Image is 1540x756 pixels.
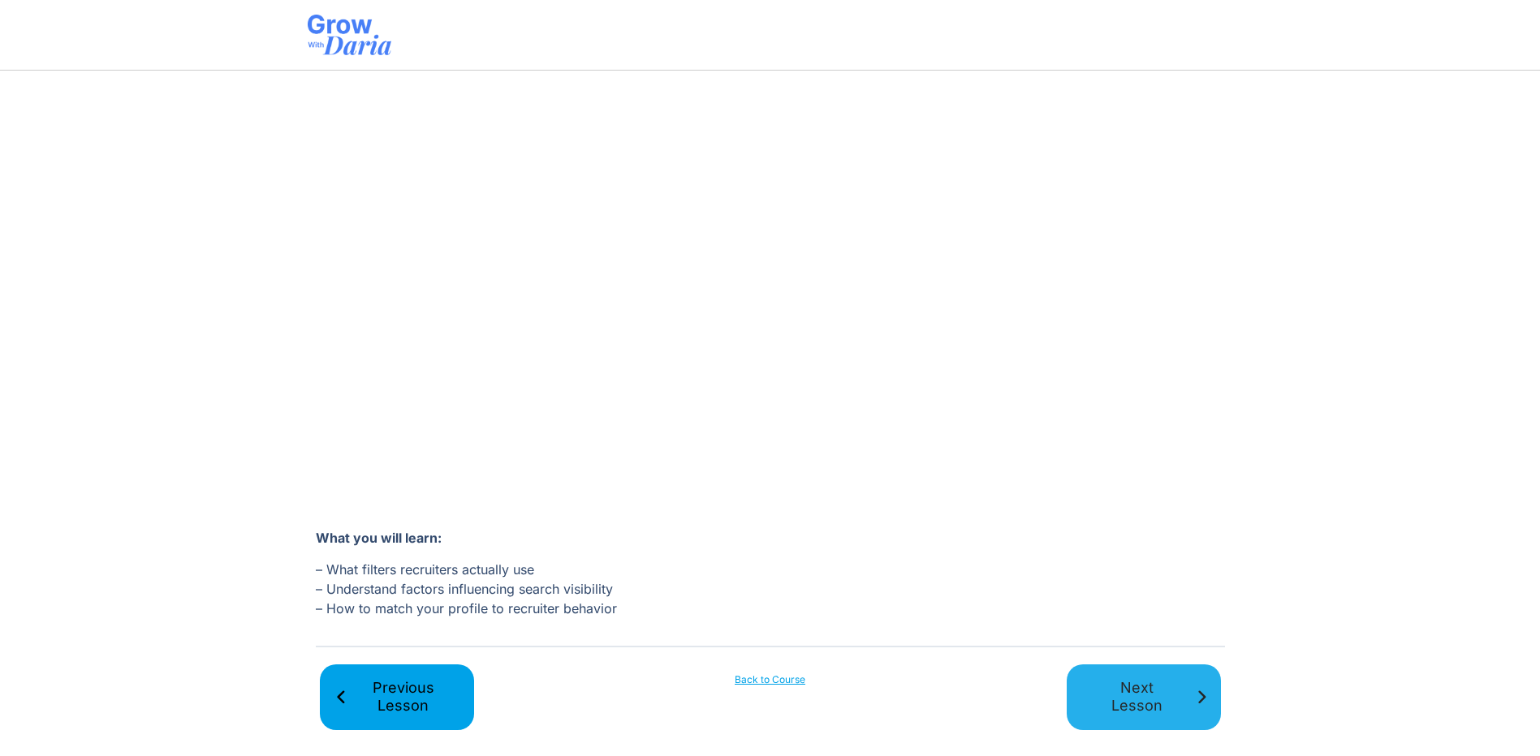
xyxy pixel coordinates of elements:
a: Back to Course [693,672,848,687]
a: Next Lesson [1067,664,1221,730]
span: Next Lesson [1081,679,1193,715]
span: Previous Lesson [347,679,459,715]
p: – What filters recruiters actually use – Understand factors influencing search visibility – How t... [316,560,1225,618]
strong: What you will learn: [316,530,442,546]
a: Previous Lesson [320,664,474,730]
